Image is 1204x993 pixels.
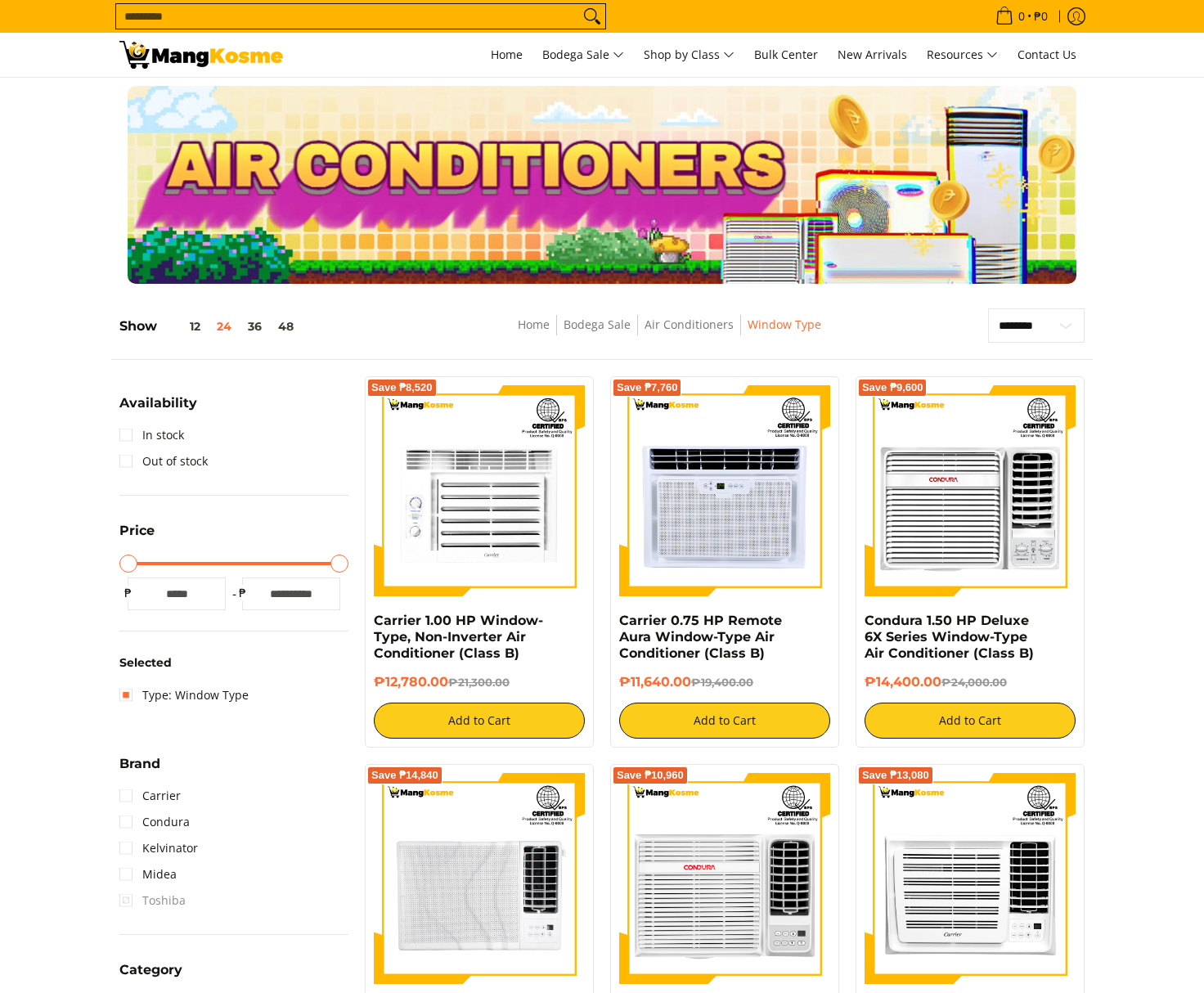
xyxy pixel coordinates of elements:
span: Home [491,47,523,62]
summary: Open [119,397,197,422]
span: Resources [927,45,998,65]
h6: Selected [119,656,348,671]
a: Air Conditioners [645,317,734,332]
img: Bodega Sale Aircon l Mang Kosme: Home Appliances Warehouse Sale Window Type | Page 2 [119,41,283,69]
a: Bodega Sale [564,317,631,332]
summary: Open [119,964,182,989]
a: Home [483,33,531,77]
h6: ₱11,640.00 [619,674,830,690]
a: Kelvinator [119,835,198,861]
span: Save ₱14,840 [371,771,438,780]
button: Add to Cart [619,703,830,739]
span: Save ₱13,080 [862,771,929,780]
nav: Main Menu [299,33,1085,77]
a: Out of stock [119,448,208,474]
h6: ₱14,400.00 [865,674,1076,690]
a: Bodega Sale [534,33,632,77]
del: ₱21,300.00 [448,676,510,689]
a: Carrier 1.00 HP Window-Type, Non-Inverter Air Conditioner (Class B) [374,613,543,661]
a: Type: Window Type [119,682,249,708]
a: New Arrivals [829,33,915,77]
h5: Show [119,318,302,335]
del: ₱24,000.00 [941,676,1007,689]
span: ₱ [234,585,250,601]
a: Bulk Center [746,33,826,77]
span: Contact Us [1018,47,1076,62]
img: Condura 1.50 HP Deluxe 6X Series Window-Type Air Conditioner (Class B) [865,385,1076,596]
img: Carrier 0.75 HP Remote Window-Type Compact Inverter Air Conditioner (Class B) [865,773,1076,984]
a: Condura 1.50 HP Deluxe 6X Series Window-Type Air Conditioner (Class B) [865,613,1034,661]
span: Price [119,524,155,537]
a: Condura [119,809,190,835]
span: Save ₱7,760 [617,383,678,393]
summary: Open [119,524,155,550]
img: Carrier 0.75 HP Remote Aura Window-Type Air Conditioner (Class B) [619,385,830,596]
img: Carrier 1.00 HP Remote Aura, Window-Type Inverter Air Conditioner (Class B) [374,773,585,984]
span: ₱0 [1031,11,1050,22]
button: 36 [240,320,270,333]
a: In stock [119,422,184,448]
a: Resources [919,33,1006,77]
span: Bodega Sale [542,45,624,65]
span: Bulk Center [754,47,818,62]
a: Carrier [119,783,181,809]
del: ₱19,400.00 [691,676,753,689]
span: • [991,7,1053,25]
button: 24 [209,320,240,333]
nav: Breadcrumbs [406,315,933,352]
span: Category [119,964,182,977]
h6: ₱12,780.00 [374,674,585,690]
summary: Open [119,757,160,783]
span: Save ₱9,600 [862,383,923,393]
span: Window Type [748,315,821,335]
button: Add to Cart [865,703,1076,739]
span: Brand [119,757,160,771]
button: 48 [270,320,302,333]
a: Contact Us [1009,33,1085,77]
span: Shop by Class [644,45,735,65]
a: Shop by Class [636,33,743,77]
img: Carrier 1.00 HP Window-Type, Non-Inverter Air Conditioner (Class B) [374,385,585,596]
span: Save ₱8,520 [371,383,433,393]
a: Home [518,317,550,332]
a: Midea [119,861,177,887]
span: New Arrivals [838,47,907,62]
span: Availability [119,397,197,410]
button: 12 [157,320,209,333]
button: Add to Cart [374,703,585,739]
span: 0 [1016,11,1027,22]
span: Toshiba [119,887,186,914]
button: Search [579,4,605,29]
span: ₱ [119,585,136,601]
span: Save ₱10,960 [617,771,684,780]
a: Carrier 0.75 HP Remote Aura Window-Type Air Conditioner (Class B) [619,613,782,661]
img: Condura 1.50 HP Remote 6X+ Series Window-Type Air Conditioner (Class B) [619,773,830,984]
